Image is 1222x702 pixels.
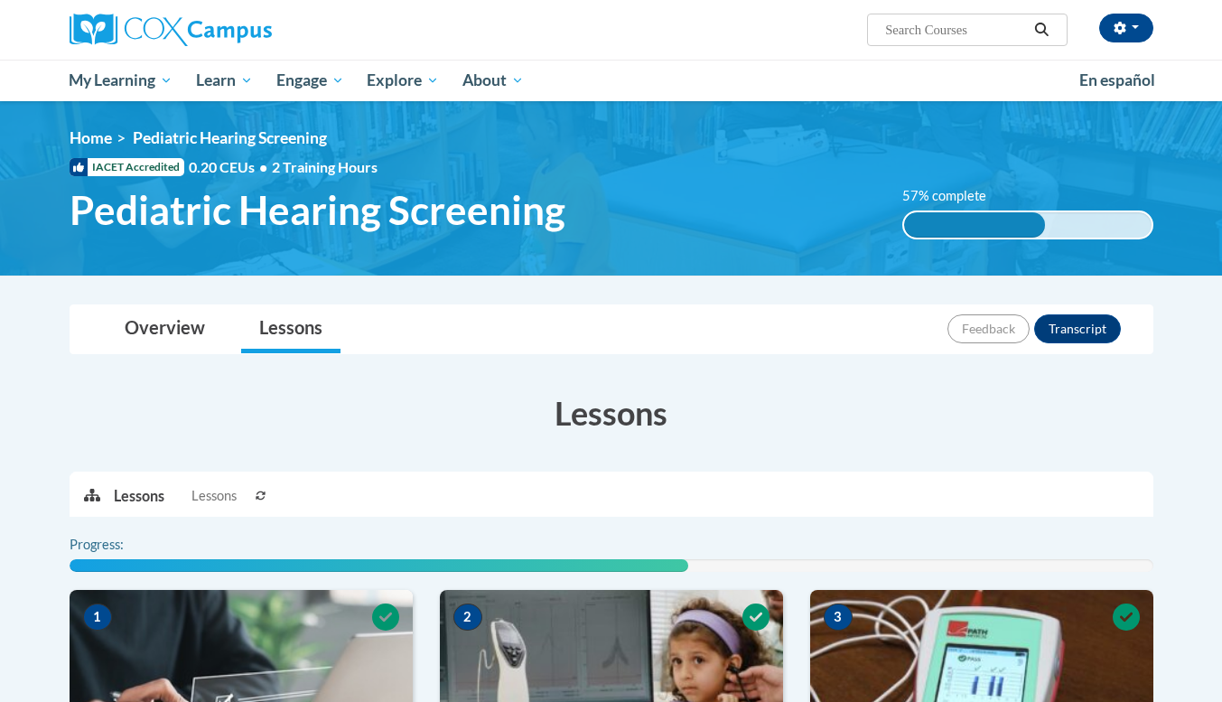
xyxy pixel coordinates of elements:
[189,157,272,177] span: 0.20 CEUs
[191,486,237,506] span: Lessons
[70,158,184,176] span: IACET Accredited
[265,60,356,101] a: Engage
[824,604,853,631] span: 3
[367,70,439,91] span: Explore
[1034,314,1121,343] button: Transcript
[70,14,272,46] img: Cox Campus
[1079,70,1155,89] span: En español
[241,305,340,353] a: Lessons
[1099,14,1153,42] button: Account Settings
[259,158,267,175] span: •
[58,60,185,101] a: My Learning
[451,60,536,101] a: About
[355,60,451,101] a: Explore
[42,60,1180,101] div: Main menu
[70,128,112,147] a: Home
[1068,61,1167,99] a: En español
[70,535,173,555] label: Progress:
[133,128,327,147] span: Pediatric Hearing Screening
[184,60,265,101] a: Learn
[462,70,524,91] span: About
[69,70,173,91] span: My Learning
[883,19,1028,41] input: Search Courses
[947,314,1030,343] button: Feedback
[70,14,413,46] a: Cox Campus
[107,305,223,353] a: Overview
[272,158,378,175] span: 2 Training Hours
[196,70,253,91] span: Learn
[902,186,1006,206] label: 57% complete
[70,186,565,234] span: Pediatric Hearing Screening
[453,604,482,631] span: 2
[70,390,1153,435] h3: Lessons
[114,486,164,506] p: Lessons
[276,70,344,91] span: Engage
[1028,19,1055,41] button: Search
[904,212,1045,238] div: 57% complete
[83,604,112,631] span: 1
